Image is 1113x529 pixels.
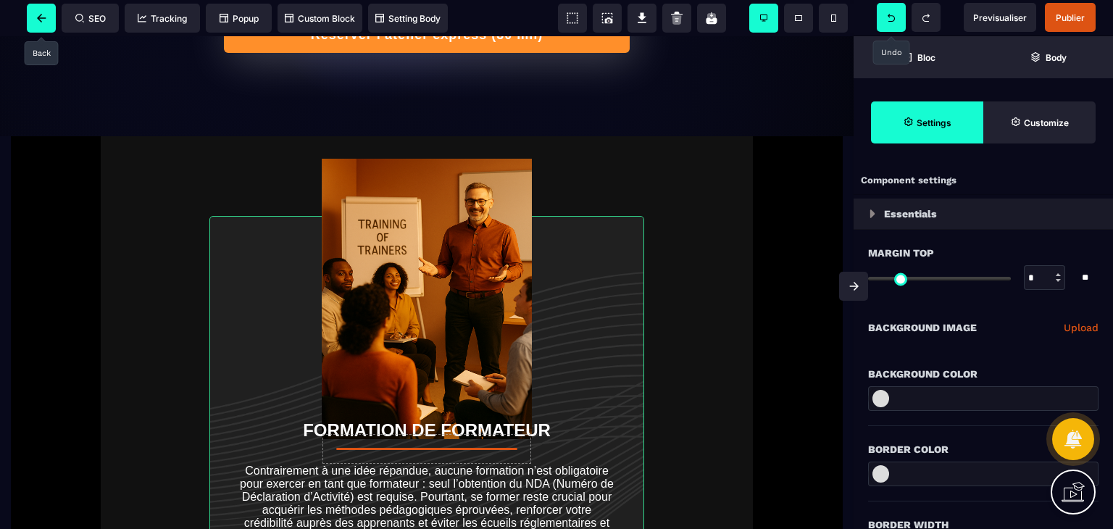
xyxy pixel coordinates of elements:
[854,167,1113,195] div: Component settings
[973,12,1027,23] span: Previsualiser
[871,101,983,143] span: Settings
[1024,117,1069,128] strong: Customize
[983,36,1113,78] span: Open Layer Manager
[375,13,441,24] span: Setting Body
[868,441,1099,458] div: Border Color
[239,425,614,510] text: Contrairement à une idée répandue, aucune formation n’est obligatoire pour exercer en tant que fo...
[870,209,875,218] img: loading
[884,205,937,222] p: Essentials
[854,36,983,78] span: Open Blocks
[1064,319,1099,336] a: Upload
[75,13,106,24] span: SEO
[303,384,551,404] b: FORMATION DE FORMATEUR
[983,101,1096,143] span: Open Style Manager
[964,3,1036,32] span: Preview
[917,117,951,128] strong: Settings
[138,13,187,24] span: Tracking
[322,122,533,403] img: 266a5850b49468bed2d046f547d6bd83_ChatGPT_Image_3_ao%C3%BBt_2025,_09_52_05.png
[1056,12,1085,23] span: Publier
[558,4,587,33] span: View components
[285,13,355,24] span: Custom Block
[593,4,622,33] span: Screenshot
[868,244,934,262] span: Margin Top
[220,13,259,24] span: Popup
[1046,52,1067,63] strong: Body
[917,52,935,63] strong: Bloc
[868,365,1099,383] div: Background Color
[868,319,977,336] p: Background Image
